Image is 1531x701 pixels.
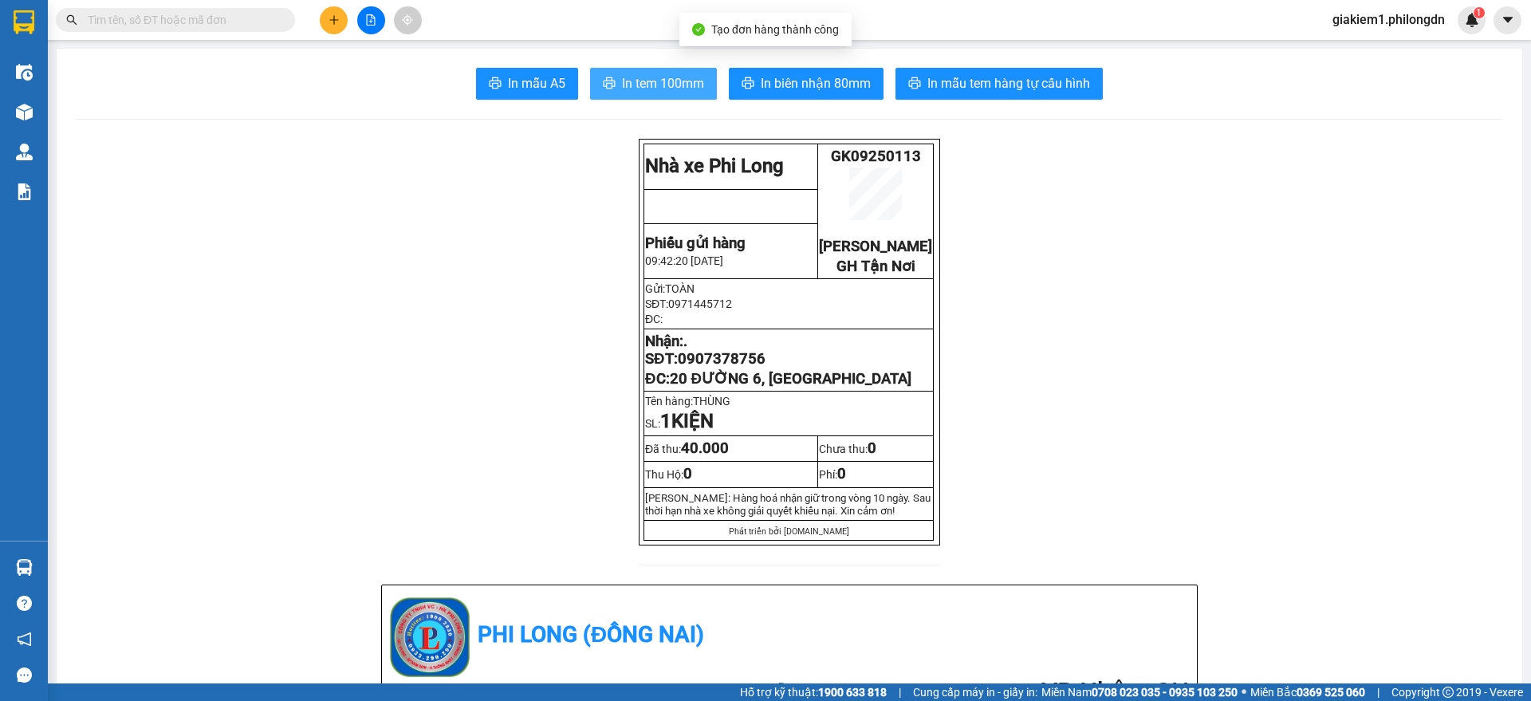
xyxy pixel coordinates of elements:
[365,14,376,26] span: file-add
[152,102,175,119] span: DĐ:
[622,73,704,93] span: In tem 100mm
[320,6,348,34] button: plus
[476,68,578,100] button: printerIn mẫu A5
[16,104,33,120] img: warehouse-icon
[1377,683,1379,701] span: |
[908,77,921,92] span: printer
[17,632,32,647] span: notification
[1465,13,1479,27] img: icon-new-feature
[357,6,385,34] button: file-add
[1250,683,1365,701] span: Miền Bắc
[831,148,921,165] span: GK09250113
[670,370,911,388] span: 20 ĐƯỜNG 6, [GEOGRAPHIC_DATA]
[66,14,77,26] span: search
[711,23,839,36] span: Tạo đơn hàng thành công
[603,77,616,92] span: printer
[16,144,33,160] img: warehouse-icon
[16,183,33,200] img: solution-icon
[88,11,276,29] input: Tìm tên, số ĐT hoặc mã đơn
[14,14,141,49] div: [PERSON_NAME]
[836,258,915,275] span: GH Tận Nơi
[590,68,717,100] button: printerIn tem 100mm
[729,68,884,100] button: printerIn biên nhận 80mm
[16,64,33,81] img: warehouse-icon
[14,10,34,34] img: logo-vxr
[818,462,934,487] td: Phí:
[508,73,565,93] span: In mẫu A5
[868,439,876,457] span: 0
[644,462,818,487] td: Thu Hộ:
[645,234,746,252] strong: Phiếu gửi hàng
[818,436,934,462] td: Chưa thu:
[645,155,784,177] strong: Nhà xe Phi Long
[645,333,765,368] strong: Nhận: SĐT:
[645,313,663,325] span: ĐC:
[329,14,340,26] span: plus
[645,417,714,430] span: SL:
[668,297,732,310] span: 0971445712
[1242,689,1246,695] span: ⚪️
[665,282,695,295] span: TOÀN
[895,68,1103,100] button: printerIn mẫu tem hàng tự cấu hình
[913,683,1037,701] span: Cung cấp máy in - giấy in:
[671,410,714,432] strong: KIỆN
[1041,683,1238,701] span: Miền Nam
[645,297,732,310] span: SĐT:
[14,14,38,30] span: Gửi:
[1442,687,1454,698] span: copyright
[819,238,932,255] span: [PERSON_NAME]
[645,395,932,408] p: Tên hàng:
[645,282,932,295] p: Gửi:
[1320,10,1458,30] span: giakiem1.philongdn
[693,395,738,408] span: THÙNG
[681,439,729,457] span: 40.000
[1474,7,1485,18] sup: 1
[152,93,239,149] span: BÁCH KHOA
[740,683,887,701] span: Hỗ trợ kỹ thuật:
[899,683,901,701] span: |
[489,77,502,92] span: printer
[17,596,32,611] span: question-circle
[152,52,264,71] div: .
[390,597,470,677] img: logo.jpg
[152,14,264,52] div: Bách Khoa
[660,410,671,432] span: 1
[1501,13,1515,27] span: caret-down
[152,15,191,32] span: Nhận:
[818,686,887,699] strong: 1900 633 818
[645,492,931,517] span: [PERSON_NAME]: Hàng hoá nhận giữ trong vòng 10 ngày. Sau thời hạn nhà xe không giải quy...
[1494,6,1521,34] button: caret-down
[394,6,422,34] button: aim
[152,71,264,93] div: 0347547132
[645,254,723,267] span: 09:42:20 [DATE]
[927,73,1090,93] span: In mẫu tem hàng tự cấu hình
[678,350,765,368] span: 0907378756
[1297,686,1365,699] strong: 0369 525 060
[478,621,704,648] b: Phi Long (Đồng Nai)
[402,14,413,26] span: aim
[683,465,692,482] span: 0
[683,333,687,350] span: .
[17,668,32,683] span: message
[1476,7,1482,18] span: 1
[761,73,871,93] span: In biên nhận 80mm
[742,77,754,92] span: printer
[644,436,818,462] td: Đã thu:
[1092,686,1238,699] strong: 0708 023 035 - 0935 103 250
[692,23,705,36] span: check-circle
[16,559,33,576] img: warehouse-icon
[837,465,846,482] span: 0
[645,370,911,388] span: ĐC:
[729,526,849,537] span: Phát triển bởi [DOMAIN_NAME]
